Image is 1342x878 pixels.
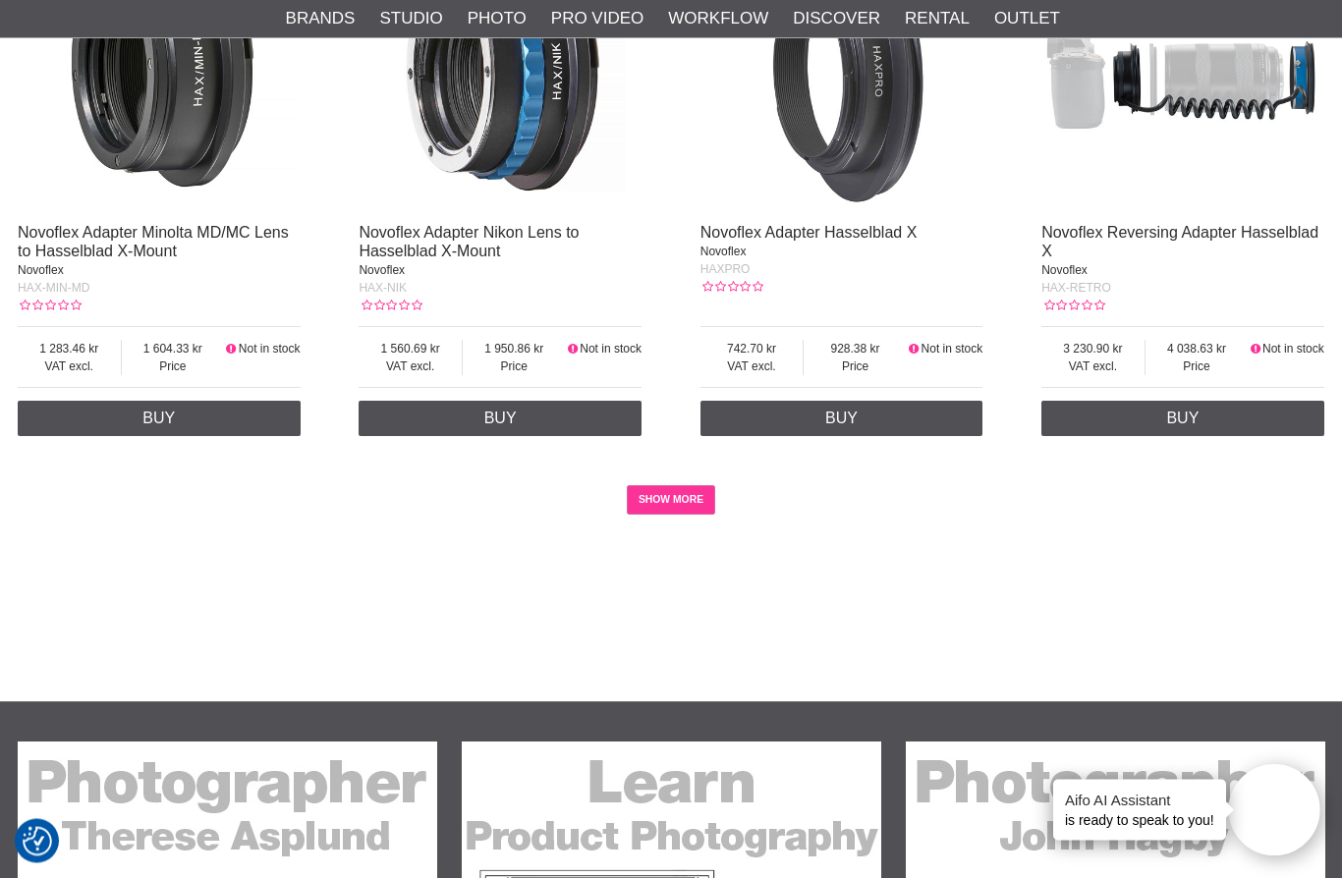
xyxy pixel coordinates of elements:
[18,225,289,260] a: Novoflex Adapter Minolta MD/MC Lens to Hasselblad X-Mount
[907,343,922,357] i: Not in stock
[700,358,804,376] span: VAT excl.
[700,225,918,242] a: Novoflex Adapter Hasselblad X
[286,6,356,31] a: Brands
[1053,780,1226,841] div: is ready to speak to you!
[905,6,970,31] a: Rental
[18,402,301,437] a: Buy
[359,358,462,376] span: VAT excl.
[700,402,983,437] a: Buy
[122,358,225,376] span: Price
[239,343,301,357] span: Not in stock
[668,6,768,31] a: Workflow
[23,827,52,856] img: Revisit consent button
[700,279,763,297] div: Customer rating: 0
[1041,402,1324,437] a: Buy
[18,264,64,278] span: Novoflex
[224,343,239,357] i: Not in stock
[359,402,642,437] a: Buy
[1262,343,1324,357] span: Not in stock
[551,6,643,31] a: Pro Video
[468,6,527,31] a: Photo
[565,343,580,357] i: Not in stock
[359,341,462,358] span: 1 560.69
[994,6,1060,31] a: Outlet
[18,341,121,358] span: 1 283.46
[1065,790,1214,810] h4: Aifo AI Assistant
[1041,264,1088,278] span: Novoflex
[922,343,983,357] span: Not in stock
[1041,298,1104,315] div: Customer rating: 0
[122,341,225,358] span: 1 604.33
[359,225,579,260] a: Novoflex Adapter Nikon Lens to Hasselblad X-Mount
[18,298,81,315] div: Customer rating: 0
[359,264,405,278] span: Novoflex
[700,263,751,277] span: HAXPRO
[1041,341,1145,358] span: 3 230.90
[1041,282,1111,296] span: HAX-RETRO
[18,358,121,376] span: VAT excl.
[359,298,421,315] div: Customer rating: 0
[23,824,52,859] button: Consent Preferences
[793,6,880,31] a: Discover
[700,246,747,259] span: Novoflex
[580,343,642,357] span: Not in stock
[1248,343,1262,357] i: Not in stock
[379,6,442,31] a: Studio
[18,282,89,296] span: HAX-MIN-MD
[804,358,907,376] span: Price
[463,358,566,376] span: Price
[700,341,804,358] span: 742.70
[1146,358,1249,376] span: Price
[1041,358,1145,376] span: VAT excl.
[627,486,716,516] a: SHOW MORE
[463,341,566,358] span: 1 950.86
[1146,341,1249,358] span: 4 038.63
[1041,225,1318,260] a: Novoflex Reversing Adapter Hasselblad X
[804,341,907,358] span: 928.38
[359,282,407,296] span: HAX-NIK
